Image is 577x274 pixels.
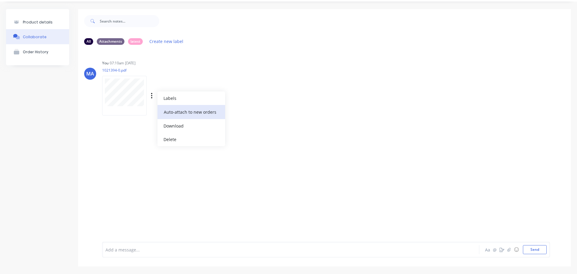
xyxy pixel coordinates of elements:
[23,50,48,54] div: Order History
[23,20,53,24] div: Product details
[157,119,225,133] button: Download
[491,246,498,253] button: @
[157,105,225,119] button: Auto-attach to new orders
[523,245,547,254] button: Send
[484,246,491,253] button: Aa
[146,37,187,45] button: Create new label
[157,91,225,105] button: Labels
[97,38,124,45] div: Attachments
[157,133,225,146] button: Delete
[23,35,47,39] div: Collaborate
[86,70,94,77] div: MA
[102,68,214,73] p: 1021394-0.pdf
[84,38,93,45] div: All
[110,60,136,66] div: 07:10am [DATE]
[6,29,69,44] button: Collaborate
[128,38,143,45] div: latest
[6,44,69,59] button: Order History
[6,15,69,29] button: Product details
[102,60,108,66] div: You
[513,246,520,253] button: ☺
[100,15,159,27] input: Search notes...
